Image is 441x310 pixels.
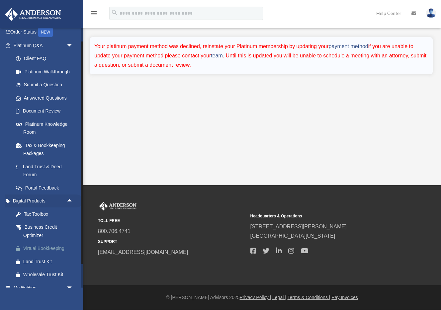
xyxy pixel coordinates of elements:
[250,213,398,220] small: Headquarters & Operations
[250,233,335,239] a: [GEOGRAPHIC_DATA][US_STATE]
[9,78,83,92] a: Submit a Question
[23,244,75,253] div: Virtual Bookkeeping
[9,181,83,194] a: Portal Feedback
[9,105,83,118] a: Document Review
[9,52,83,65] a: Client FAQ
[23,210,75,218] div: Tax Toolbox
[9,221,83,242] a: Business Credit Optimizer
[111,9,118,16] i: search
[9,255,83,268] a: Land Trust Kit
[98,249,188,255] a: [EMAIL_ADDRESS][DOMAIN_NAME]
[9,268,83,281] a: Wholesale Trust Kit
[288,295,330,300] a: Terms & Conditions |
[5,39,83,52] a: Platinum Q&Aarrow_drop_down
[98,228,131,234] a: 800.706.4741
[66,281,80,295] span: arrow_drop_down
[66,39,80,52] span: arrow_drop_down
[98,202,138,210] img: Anderson Advisors Platinum Portal
[66,194,80,208] span: arrow_drop_up
[5,194,83,208] a: Digital Productsarrow_drop_up
[83,293,441,302] div: © [PERSON_NAME] Advisors 2025
[98,238,246,245] small: SUPPORT
[5,26,83,39] a: Order StatusNEW
[94,42,428,70] div: Your platinum payment method was declined, reinstate your Platinum membership by updating your if...
[9,117,80,139] a: Platinum Knowledge Room
[331,295,358,300] a: Pay Invoices
[426,8,436,18] img: User Pic
[38,27,53,37] div: NEW
[9,139,83,160] a: Tax & Bookkeeping Packages
[211,53,223,58] a: team
[90,12,98,17] a: menu
[240,295,271,300] a: Privacy Policy |
[3,8,63,21] img: Anderson Advisors Platinum Portal
[9,160,83,181] a: Land Trust & Deed Forum
[23,271,75,279] div: Wholesale Trust Kit
[9,207,83,221] a: Tax Toolbox
[329,43,368,49] a: payment method
[23,258,75,266] div: Land Trust Kit
[90,9,98,17] i: menu
[250,224,347,229] a: [STREET_ADDRESS][PERSON_NAME]
[272,295,286,300] a: Legal |
[98,217,246,224] small: TOLL FREE
[23,223,75,239] div: Business Credit Optimizer
[9,65,83,78] a: Platinum Walkthrough
[9,91,83,105] a: Answered Questions
[5,281,83,294] a: My Entitiesarrow_drop_down
[9,242,83,255] a: Virtual Bookkeeping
